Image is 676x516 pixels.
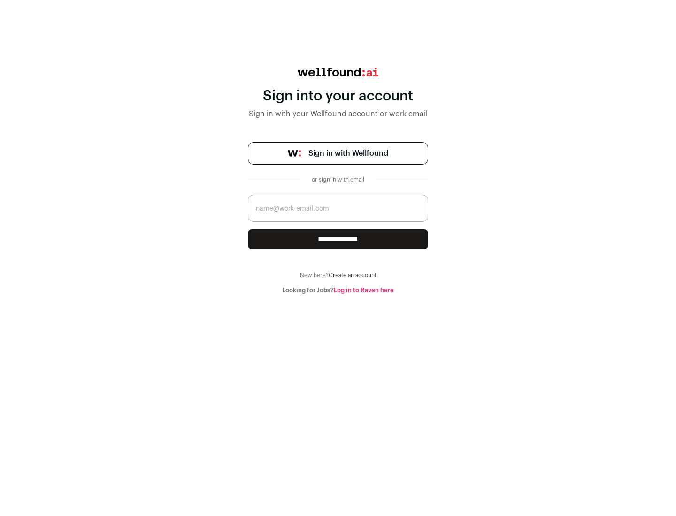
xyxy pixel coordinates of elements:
[248,108,428,120] div: Sign in with your Wellfound account or work email
[248,272,428,279] div: New here?
[334,287,394,293] a: Log in to Raven here
[298,68,378,76] img: wellfound:ai
[329,273,376,278] a: Create an account
[248,287,428,294] div: Looking for Jobs?
[288,150,301,157] img: wellfound-symbol-flush-black-fb3c872781a75f747ccb3a119075da62bfe97bd399995f84a933054e44a575c4.png
[248,88,428,105] div: Sign into your account
[308,176,368,183] div: or sign in with email
[308,148,388,159] span: Sign in with Wellfound
[248,142,428,165] a: Sign in with Wellfound
[248,195,428,222] input: name@work-email.com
